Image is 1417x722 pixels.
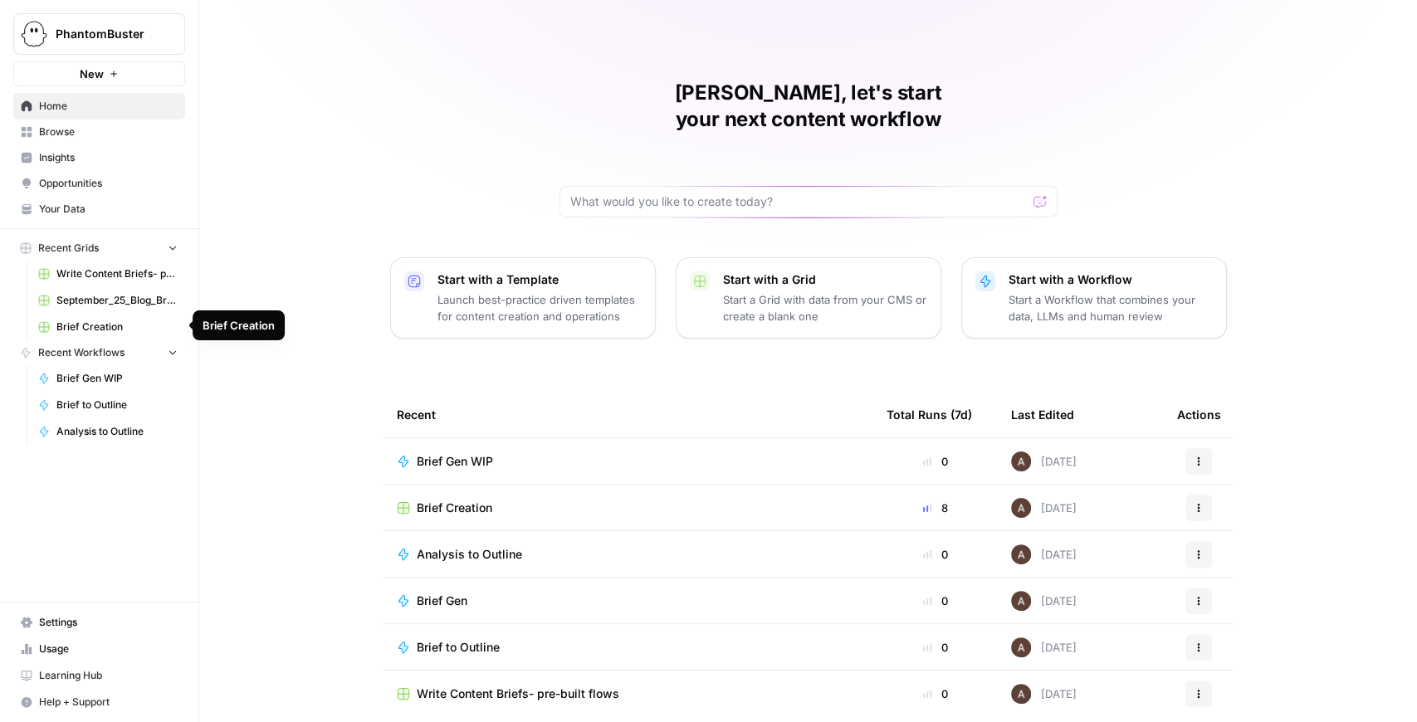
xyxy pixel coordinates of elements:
[38,241,99,256] span: Recent Grids
[887,639,985,656] div: 0
[80,66,104,82] span: New
[397,639,860,656] a: Brief to Outline
[56,424,178,439] span: Analysis to Outline
[56,320,178,334] span: Brief Creation
[1009,291,1213,324] p: Start a Workflow that combines your data, LLMs and human review
[1011,544,1031,564] img: wtbmvrjo3qvncyiyitl6zoukl9gz
[13,689,185,715] button: Help + Support
[31,365,185,392] a: Brief Gen WIP
[1177,392,1221,437] div: Actions
[31,261,185,287] a: Write Content Briefs- pre-built flows
[1011,684,1031,704] img: wtbmvrjo3qvncyiyitl6zoukl9gz
[1011,544,1077,564] div: [DATE]
[437,271,642,288] p: Start with a Template
[56,266,178,281] span: Write Content Briefs- pre-built flows
[887,685,985,702] div: 0
[417,685,619,702] span: Write Content Briefs- pre-built flows
[397,453,860,470] a: Brief Gen WIP
[887,392,972,437] div: Total Runs (7d)
[38,345,125,360] span: Recent Workflows
[437,291,642,324] p: Launch best-practice driven templates for content creation and operations
[1011,684,1077,704] div: [DATE]
[13,609,185,636] a: Settings
[39,150,178,165] span: Insights
[1011,498,1077,518] div: [DATE]
[397,392,860,437] div: Recent
[13,236,185,261] button: Recent Grids
[13,662,185,689] a: Learning Hub
[31,392,185,418] a: Brief to Outline
[1011,591,1031,611] img: wtbmvrjo3qvncyiyitl6zoukl9gz
[1011,451,1077,471] div: [DATE]
[39,668,178,683] span: Learning Hub
[417,453,493,470] span: Brief Gen WIP
[397,685,860,702] a: Write Content Briefs- pre-built flows
[39,99,178,114] span: Home
[13,119,185,145] a: Browse
[31,287,185,314] a: September_25_Blog_Briefs.csv
[676,257,941,339] button: Start with a GridStart a Grid with data from your CMS or create a blank one
[723,291,927,324] p: Start a Grid with data from your CMS or create a blank one
[417,546,522,563] span: Analysis to Outline
[39,615,178,630] span: Settings
[397,593,860,609] a: Brief Gen
[397,546,860,563] a: Analysis to Outline
[39,642,178,656] span: Usage
[417,593,467,609] span: Brief Gen
[1011,637,1031,657] img: wtbmvrjo3qvncyiyitl6zoukl9gz
[723,271,927,288] p: Start with a Grid
[397,500,860,516] a: Brief Creation
[31,418,185,445] a: Analysis to Outline
[559,80,1058,133] h1: [PERSON_NAME], let's start your next content workflow
[39,202,178,217] span: Your Data
[887,500,985,516] div: 8
[39,176,178,191] span: Opportunities
[13,61,185,86] button: New
[39,695,178,710] span: Help + Support
[203,317,275,334] div: Brief Creation
[19,19,49,49] img: PhantomBuster Logo
[13,340,185,365] button: Recent Workflows
[13,196,185,222] a: Your Data
[39,124,178,139] span: Browse
[390,257,656,339] button: Start with a TemplateLaunch best-practice driven templates for content creation and operations
[1011,591,1077,611] div: [DATE]
[570,193,1027,210] input: What would you like to create today?
[417,639,500,656] span: Brief to Outline
[13,170,185,197] a: Opportunities
[13,144,185,171] a: Insights
[887,546,985,563] div: 0
[56,293,178,308] span: September_25_Blog_Briefs.csv
[13,636,185,662] a: Usage
[1009,271,1213,288] p: Start with a Workflow
[887,453,985,470] div: 0
[887,593,985,609] div: 0
[56,371,178,386] span: Brief Gen WIP
[31,314,185,340] a: Brief Creation
[1011,498,1031,518] img: wtbmvrjo3qvncyiyitl6zoukl9gz
[1011,451,1031,471] img: wtbmvrjo3qvncyiyitl6zoukl9gz
[417,500,492,516] span: Brief Creation
[961,257,1227,339] button: Start with a WorkflowStart a Workflow that combines your data, LLMs and human review
[56,398,178,412] span: Brief to Outline
[13,13,185,55] button: Workspace: PhantomBuster
[13,93,185,120] a: Home
[1011,637,1077,657] div: [DATE]
[1011,392,1074,437] div: Last Edited
[56,26,156,42] span: PhantomBuster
